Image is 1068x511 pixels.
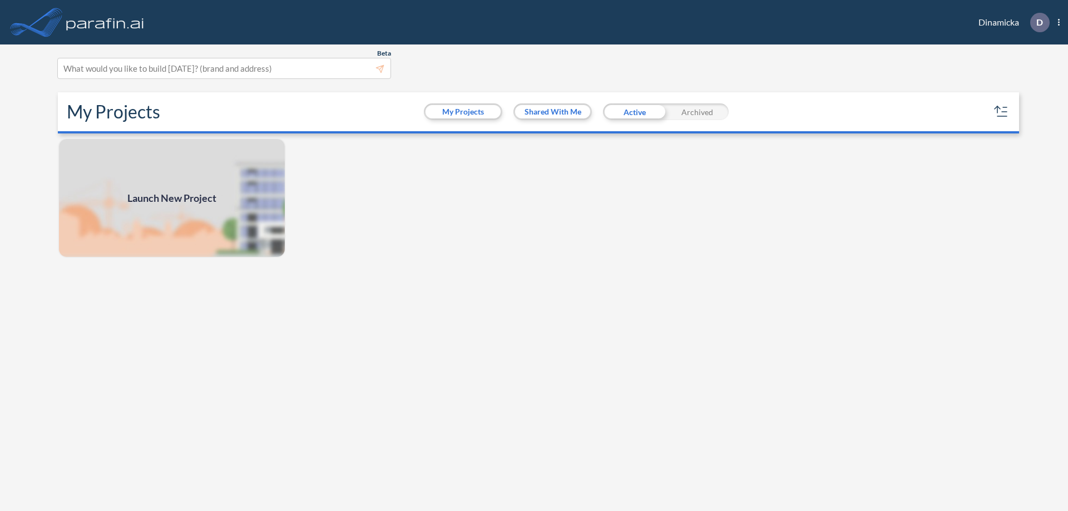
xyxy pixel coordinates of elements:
[377,49,391,58] span: Beta
[127,191,216,206] span: Launch New Project
[67,101,160,122] h2: My Projects
[58,138,286,258] img: add
[515,105,590,118] button: Shared With Me
[666,103,729,120] div: Archived
[58,138,286,258] a: Launch New Project
[426,105,501,118] button: My Projects
[992,103,1010,121] button: sort
[64,11,146,33] img: logo
[1036,17,1043,27] p: D
[603,103,666,120] div: Active
[962,13,1060,32] div: Dinamicka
